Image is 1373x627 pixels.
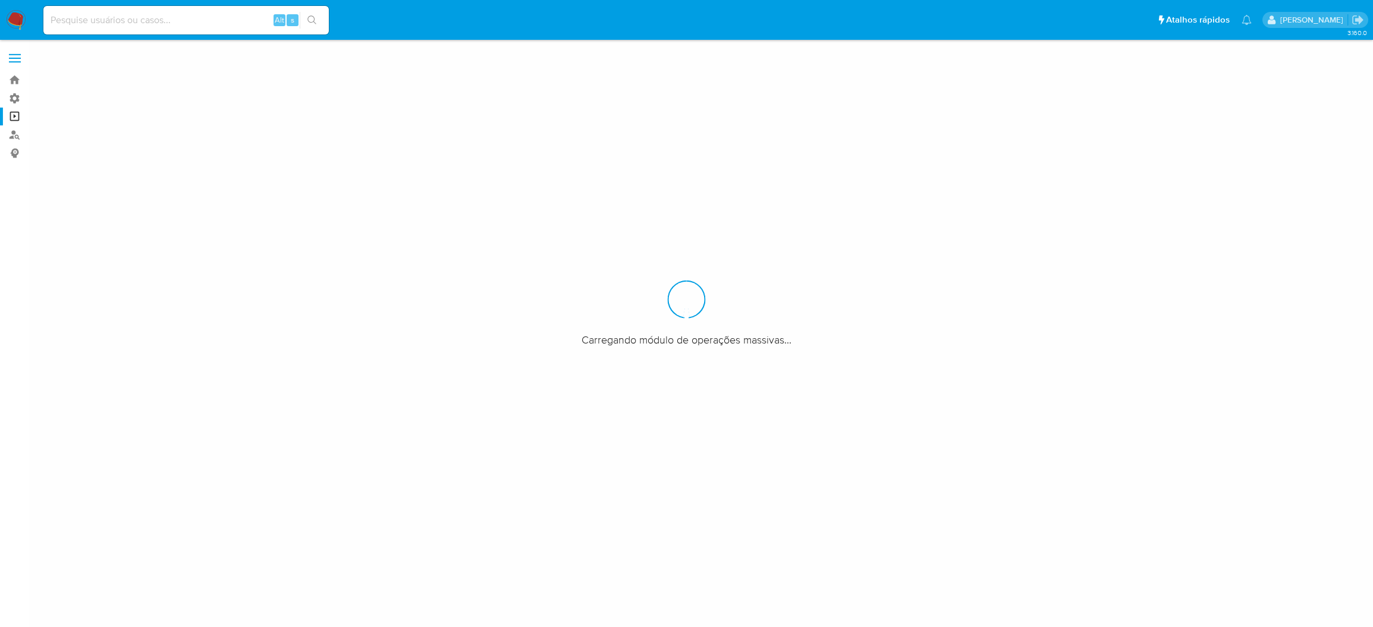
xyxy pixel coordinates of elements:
[275,14,284,26] span: Alt
[1352,14,1364,26] a: Sair
[43,12,329,28] input: Pesquise usuários ou casos...
[582,332,791,346] span: Carregando módulo de operações massivas...
[1242,15,1252,25] a: Notificações
[1280,14,1347,26] p: matheus.lima@mercadopago.com.br
[300,12,324,29] button: search-icon
[291,14,294,26] span: s
[1166,14,1230,26] span: Atalhos rápidos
